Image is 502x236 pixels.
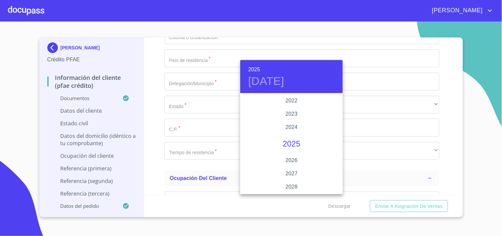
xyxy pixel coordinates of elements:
[240,121,343,134] div: 2024
[240,137,343,150] div: 2025
[240,167,343,180] div: 2027
[248,65,260,74] button: 2025
[240,154,343,167] div: 2026
[240,107,343,121] div: 2023
[240,94,343,107] div: 2022
[240,180,343,194] div: 2028
[248,74,284,88] button: [DATE]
